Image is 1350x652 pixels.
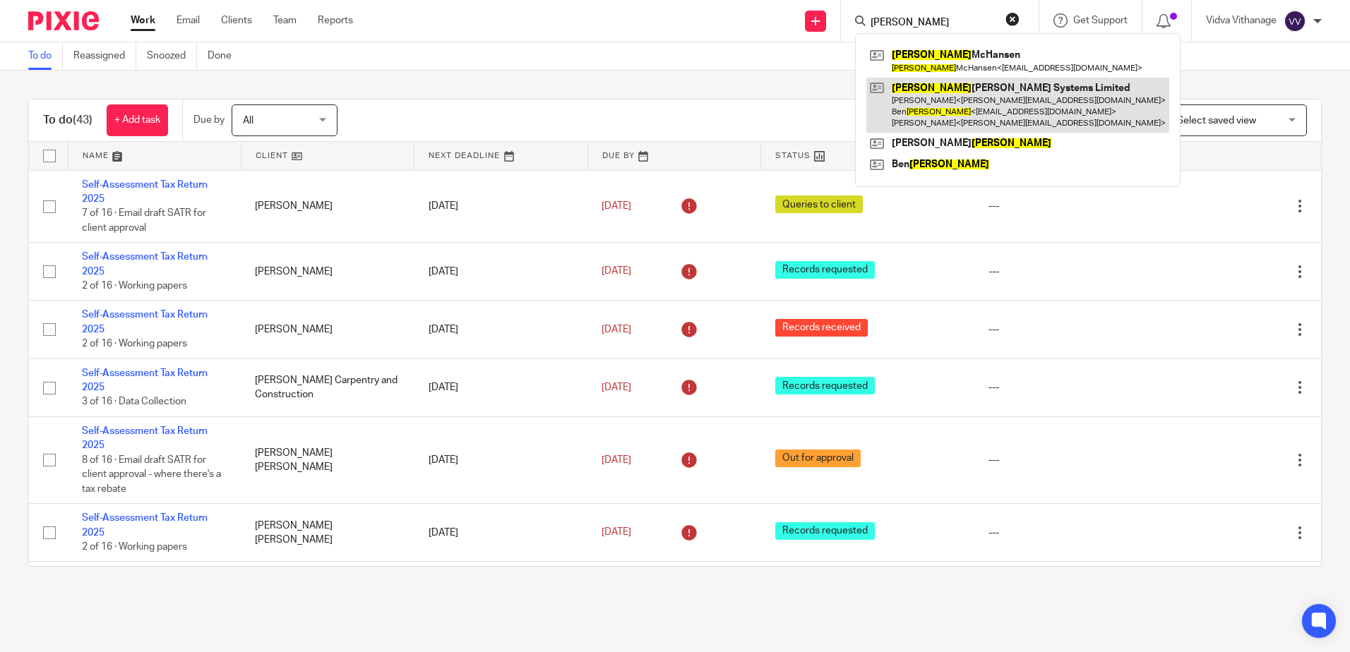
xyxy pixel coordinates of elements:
[1177,116,1256,126] span: Select saved view
[775,261,875,279] span: Records requested
[43,113,92,128] h1: To do
[602,455,631,465] span: [DATE]
[775,319,868,337] span: Records received
[1073,16,1128,25] span: Get Support
[82,455,221,494] span: 8 of 16 · Email draft SATR for client approval - where there's a tax rebate
[869,17,996,30] input: Search
[243,116,253,126] span: All
[988,526,1133,540] div: ---
[82,426,208,450] a: Self-Assessment Tax Return 2025
[241,170,414,243] td: [PERSON_NAME]
[1206,13,1277,28] p: Vidva Vithanage
[241,504,414,562] td: [PERSON_NAME] [PERSON_NAME]
[241,416,414,503] td: [PERSON_NAME] [PERSON_NAME]
[241,358,414,416] td: [PERSON_NAME] Carpentry and Construction
[82,310,208,334] a: Self-Assessment Tax Return 2025
[73,42,136,70] a: Reassigned
[602,325,631,334] span: [DATE]
[414,358,587,416] td: [DATE]
[241,301,414,358] td: [PERSON_NAME]
[988,322,1133,337] div: ---
[177,13,200,28] a: Email
[988,453,1133,467] div: ---
[82,542,187,552] span: 2 of 16 · Working papers
[107,104,168,136] a: + Add task
[775,449,861,467] span: Out for approval
[414,416,587,503] td: [DATE]
[775,522,875,540] span: Records requested
[193,113,225,127] p: Due by
[1284,10,1306,32] img: svg%3E
[82,208,206,233] span: 7 of 16 · Email draft SATR for client approval
[131,13,155,28] a: Work
[414,243,587,301] td: [DATE]
[318,13,353,28] a: Reports
[82,180,208,204] a: Self-Assessment Tax Return 2025
[208,42,242,70] a: Done
[602,382,631,392] span: [DATE]
[82,368,208,392] a: Self-Assessment Tax Return 2025
[602,528,631,538] span: [DATE]
[73,114,92,126] span: (43)
[602,267,631,277] span: [DATE]
[988,380,1133,394] div: ---
[28,11,99,30] img: Pixie
[147,42,197,70] a: Snoozed
[602,201,631,211] span: [DATE]
[273,13,297,28] a: Team
[241,562,414,620] td: Devante [PERSON_NAME]
[414,301,587,358] td: [DATE]
[775,377,875,394] span: Records requested
[775,195,863,213] span: Queries to client
[414,170,587,243] td: [DATE]
[221,13,252,28] a: Clients
[414,504,587,562] td: [DATE]
[1005,12,1020,26] button: Clear
[414,562,587,620] td: [DATE]
[988,265,1133,279] div: ---
[28,42,63,70] a: To do
[82,281,187,291] span: 2 of 16 · Working papers
[241,243,414,301] td: [PERSON_NAME]
[988,199,1133,213] div: ---
[82,339,187,349] span: 2 of 16 · Working papers
[82,252,208,276] a: Self-Assessment Tax Return 2025
[82,513,208,537] a: Self-Assessment Tax Return 2025
[82,397,186,407] span: 3 of 16 · Data Collection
